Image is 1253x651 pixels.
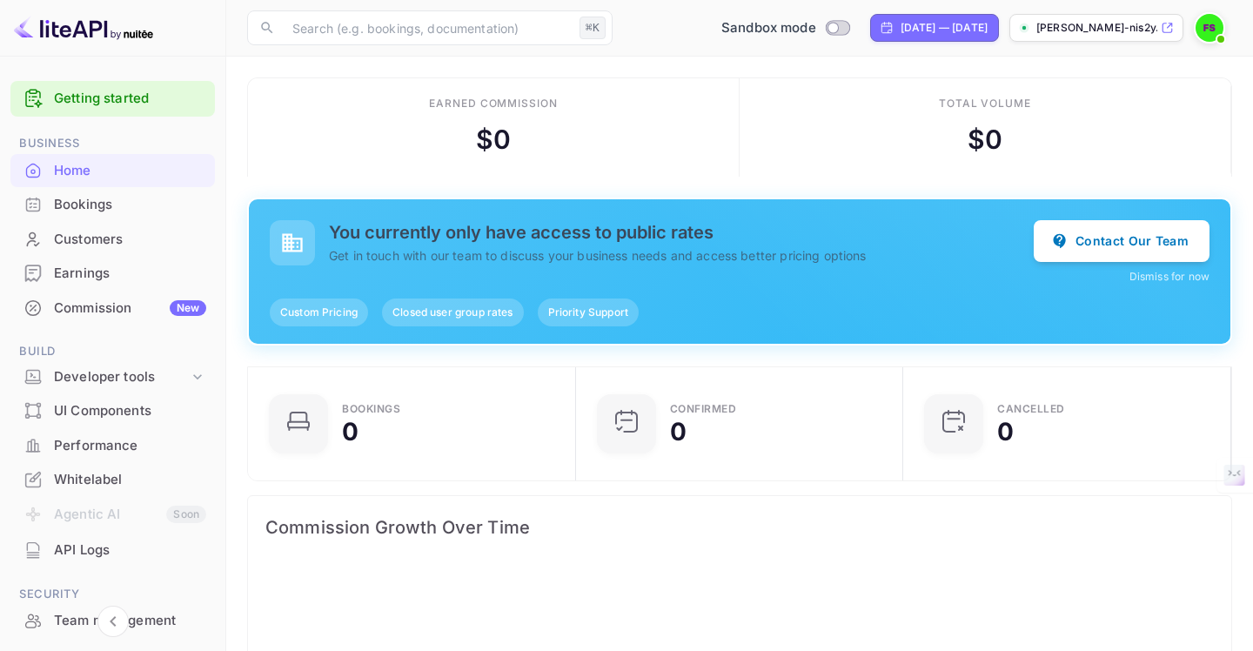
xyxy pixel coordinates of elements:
div: Whitelabel [10,463,215,497]
div: 0 [997,419,1014,444]
div: API Logs [54,540,206,560]
div: Customers [54,230,206,250]
div: Bookings [10,188,215,222]
div: Bookings [54,195,206,215]
a: Whitelabel [10,463,215,495]
a: Team management [10,604,215,636]
span: Custom Pricing [270,305,368,320]
div: Earned commission [429,96,558,111]
input: Search (e.g. bookings, documentation) [282,10,573,45]
div: New [170,300,206,316]
span: Closed user group rates [382,305,523,320]
span: Commission Growth Over Time [265,513,1214,541]
a: Earnings [10,257,215,289]
div: 0 [670,419,687,444]
div: ⌘K [580,17,606,39]
div: CommissionNew [10,292,215,325]
div: Earnings [54,264,206,284]
button: Contact Our Team [1034,220,1209,262]
a: Getting started [54,89,206,109]
span: Business [10,134,215,153]
h5: You currently only have access to public rates [329,222,1034,243]
div: $ 0 [476,120,511,159]
div: Earnings [10,257,215,291]
div: Team management [10,604,215,638]
p: Get in touch with our team to discuss your business needs and access better pricing options [329,246,1034,265]
div: Getting started [10,81,215,117]
div: UI Components [54,401,206,421]
a: Bookings [10,188,215,220]
span: Priority Support [538,305,639,320]
div: Home [54,161,206,181]
button: Dismiss for now [1129,269,1209,285]
div: $ 0 [968,120,1002,159]
img: Frank Sieben [1196,14,1223,42]
div: [DATE] — [DATE] [901,20,988,36]
div: Customers [10,223,215,257]
a: Home [10,154,215,186]
div: CANCELLED [997,404,1065,414]
div: Performance [54,436,206,456]
a: UI Components [10,394,215,426]
div: 0 [342,419,358,444]
div: Total volume [939,96,1032,111]
div: Home [10,154,215,188]
div: Confirmed [670,404,737,414]
div: Developer tools [10,362,215,393]
div: API Logs [10,534,215,567]
div: Performance [10,429,215,463]
span: Build [10,342,215,361]
a: Performance [10,429,215,461]
div: Bookings [342,404,400,414]
div: Team management [54,611,206,631]
p: [PERSON_NAME]-nis2y.nui... [1036,20,1157,36]
a: API Logs [10,534,215,566]
div: Switch to Production mode [714,18,856,38]
div: UI Components [10,394,215,428]
div: Developer tools [54,367,189,387]
img: LiteAPI logo [14,14,153,42]
a: Customers [10,223,215,255]
span: Sandbox mode [721,18,816,38]
div: Whitelabel [54,470,206,490]
div: Commission [54,299,206,319]
span: Security [10,585,215,604]
button: Collapse navigation [97,606,129,637]
a: CommissionNew [10,292,215,324]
